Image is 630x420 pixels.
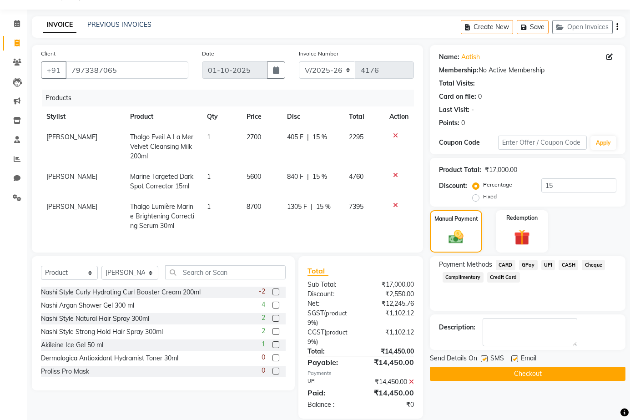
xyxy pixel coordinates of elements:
div: Balance : [301,400,361,410]
span: [PERSON_NAME] [46,133,97,141]
div: Name: [439,52,459,62]
span: Payment Methods [439,260,492,269]
a: Aatish [461,52,480,62]
div: Coupon Code [439,138,498,147]
div: Nashi Style Curly Hydrating Curl Booster Cream 200ml [41,288,201,297]
div: Last Visit: [439,105,469,115]
span: 2295 [349,133,363,141]
span: 8700 [247,202,261,211]
div: Payments [307,369,414,377]
div: Proliss Pro Mask [41,367,89,376]
div: ₹1,102.12 [361,328,421,347]
div: Description: [439,323,475,332]
span: | [307,172,309,182]
button: Checkout [430,367,625,381]
div: Total: [301,347,361,356]
span: product [326,309,347,317]
div: ( ) [301,328,361,347]
th: Total [343,106,384,127]
span: 15 % [312,132,327,142]
div: ₹17,000.00 [485,165,517,175]
span: | [307,132,309,142]
label: Date [202,50,214,58]
span: Total [307,266,328,276]
div: ₹1,102.12 [361,309,421,328]
span: 1 [207,172,211,181]
th: Stylist [41,106,125,127]
span: 840 F [287,172,303,182]
span: 7395 [349,202,363,211]
span: Cheque [582,260,605,270]
div: No Active Membership [439,66,616,75]
div: 0 [478,92,482,101]
span: Marine Targeted Dark Spot Corrector 15ml [130,172,193,190]
div: ₹14,450.00 [361,387,421,398]
th: Qty [202,106,241,127]
div: ( ) [301,309,361,328]
div: ₹12,245.76 [361,299,421,309]
button: Open Invoices [552,20,613,34]
label: Manual Payment [434,215,478,223]
th: Disc [282,106,343,127]
span: 0 [262,366,265,375]
span: product [326,329,348,336]
span: 1 [262,339,265,349]
span: CGST [307,328,324,336]
span: SMS [490,354,504,365]
span: 15 % [316,202,331,212]
div: Nashi Argan Shower Gel 300 ml [41,301,134,310]
span: 4760 [349,172,363,181]
div: Points: [439,118,459,128]
span: UPI [541,260,555,270]
div: Card on file: [439,92,476,101]
a: PREVIOUS INVOICES [87,20,151,29]
span: -2 [259,287,265,296]
div: Net: [301,299,361,309]
div: Products [42,90,421,106]
th: Price [241,106,282,127]
span: Complimentary [443,272,484,283]
input: Search or Scan [165,265,286,279]
span: 2 [262,326,265,336]
button: Save [517,20,549,34]
span: 15 % [312,172,327,182]
div: Discount: [439,181,467,191]
label: Invoice Number [299,50,338,58]
div: Sub Total: [301,280,361,289]
div: Total Visits: [439,79,475,88]
th: Product [125,106,202,127]
div: ₹14,450.00 [361,357,421,368]
span: 1 [207,202,211,211]
a: INVOICE [43,17,76,33]
div: Product Total: [439,165,481,175]
span: 1 [207,133,211,141]
span: | [311,202,312,212]
button: Apply [590,136,616,150]
span: Email [521,354,536,365]
div: Nashi Style Strong Hold Hair Spray 300ml [41,327,163,337]
label: Redemption [506,214,538,222]
span: 9% [307,319,316,326]
span: Thalgo Lumière Marine Brightening Correcting Serum 30ml [130,202,194,230]
div: Nashi Style Natural Hair Spray 300ml [41,314,149,324]
span: 1305 F [287,202,307,212]
div: ₹14,450.00 [361,377,421,387]
span: GPay [519,260,538,270]
div: ₹14,450.00 [361,347,421,356]
span: 2700 [247,133,261,141]
div: Paid: [301,387,361,398]
div: Dermalogica Antioxidant Hydramist Toner 30ml [41,354,178,363]
input: Search by Name/Mobile/Email/Code [66,61,188,79]
div: - [471,105,474,115]
span: Send Details On [430,354,477,365]
span: CARD [496,260,515,270]
span: 2 [262,313,265,323]
div: UPI [301,377,361,387]
span: 0 [262,353,265,362]
img: _gift.svg [509,228,534,247]
span: 4 [262,300,265,309]
span: [PERSON_NAME] [46,202,97,211]
div: Discount: [301,289,361,299]
label: Client [41,50,55,58]
span: CASH [559,260,578,270]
